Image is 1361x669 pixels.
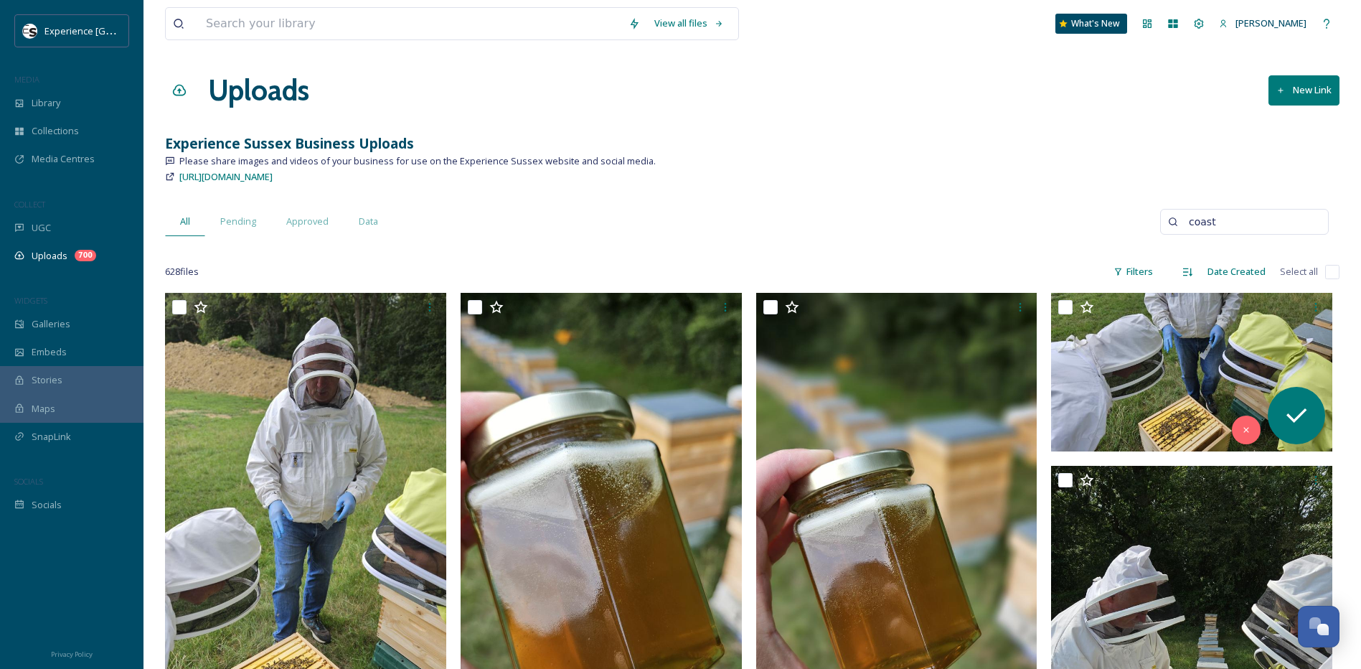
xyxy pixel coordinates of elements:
input: Search your library [199,8,621,39]
span: [PERSON_NAME] [1235,17,1306,29]
span: UGC [32,221,51,235]
a: What's New [1055,14,1127,34]
span: WIDGETS [14,295,47,306]
span: Uploads [32,249,67,263]
span: MEDIA [14,74,39,85]
span: Galleries [32,317,70,331]
img: WSCC%20ES%20Socials%20Icon%20-%20Secondary%20-%20Black.jpg [23,24,37,38]
span: Collections [32,124,79,138]
span: Pending [220,215,256,228]
button: Open Chat [1298,606,1339,647]
a: View all files [647,9,731,37]
button: New Link [1268,75,1339,105]
div: 700 [75,250,96,261]
div: Filters [1106,258,1160,286]
img: ext_1755685607.94409_chris@unmissableengland.com-20250805_134355.jpg [1051,293,1332,452]
span: All [180,215,190,228]
span: Experience [GEOGRAPHIC_DATA] [44,24,187,37]
strong: Experience Sussex Business Uploads [165,134,414,153]
span: Media Centres [32,152,95,166]
span: Select all [1280,265,1318,279]
span: Please share images and videos of your business for use on the Experience Sussex website and soci... [179,154,656,168]
span: [URL][DOMAIN_NAME] [179,170,273,183]
span: Stories [32,373,62,387]
span: Privacy Policy [51,650,93,659]
a: [PERSON_NAME] [1212,9,1314,37]
span: 628 file s [165,265,199,279]
input: Search [1182,207,1321,236]
span: Socials [32,498,62,512]
span: Data [359,215,378,228]
span: SnapLink [32,430,71,444]
span: Embeds [32,345,67,359]
a: Privacy Policy [51,645,93,662]
a: Uploads [208,69,309,112]
span: COLLECT [14,199,45,210]
span: Maps [32,402,55,416]
div: Date Created [1200,258,1273,286]
span: Approved [286,215,329,228]
span: Library [32,96,60,110]
a: [URL][DOMAIN_NAME] [179,168,273,185]
span: SOCIALS [14,476,43,487]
